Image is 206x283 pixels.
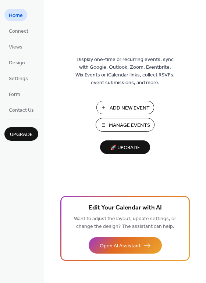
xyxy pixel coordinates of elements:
[9,43,22,51] span: Views
[9,75,28,83] span: Settings
[4,9,27,21] a: Home
[100,140,150,154] button: 🚀 Upgrade
[9,91,20,98] span: Form
[9,12,23,19] span: Home
[74,214,176,232] span: Want to adjust the layout, update settings, or change the design? The assistant can help.
[89,203,162,213] span: Edit Your Calendar with AI
[89,237,162,254] button: Open AI Assistant
[4,72,32,84] a: Settings
[96,101,154,114] button: Add New Event
[4,88,25,100] a: Form
[75,56,175,87] span: Display one-time or recurring events, sync with Google, Outlook, Zoom, Eventbrite, Wix Events or ...
[9,107,34,114] span: Contact Us
[4,56,29,68] a: Design
[96,118,154,132] button: Manage Events
[109,122,150,129] span: Manage Events
[100,242,141,250] span: Open AI Assistant
[4,104,38,116] a: Contact Us
[9,59,25,67] span: Design
[4,25,33,37] a: Connect
[4,40,27,53] a: Views
[110,104,150,112] span: Add New Event
[9,28,28,35] span: Connect
[10,131,33,139] span: Upgrade
[4,127,38,141] button: Upgrade
[104,143,146,153] span: 🚀 Upgrade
